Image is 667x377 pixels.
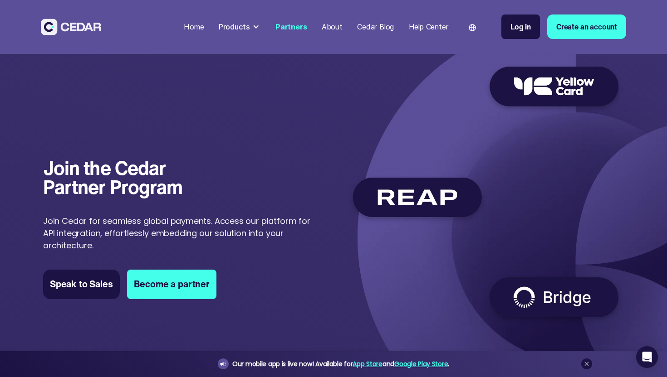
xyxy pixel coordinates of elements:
div: Our mobile app is live now! Available for and . [232,358,449,370]
a: Home [180,17,207,37]
div: About [322,21,343,32]
a: Become a partner [127,270,216,299]
div: Partners [275,21,307,32]
div: Log in [510,21,531,32]
a: Create an account [547,14,626,39]
a: Speak to Sales [43,270,120,299]
a: Help Center [405,17,452,37]
a: Cedar Blog [353,17,397,37]
a: About [318,17,346,37]
div: Cedar Blog [357,21,394,32]
a: App Store [353,359,382,368]
div: Products [215,18,265,36]
div: Home [184,21,204,32]
a: Partners [272,17,311,37]
img: world icon [469,24,476,31]
a: Google Play Store [394,359,448,368]
div: Open Intercom Messenger [636,346,658,368]
p: Join Cedar for seamless global payments. Access our platform for API integration, effortlessly em... [43,215,311,251]
h1: Join the Cedar Partner Program [43,159,204,197]
a: Log in [501,14,540,39]
div: Products [219,21,250,32]
div: Help Center [409,21,449,32]
img: announcement [220,360,227,367]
